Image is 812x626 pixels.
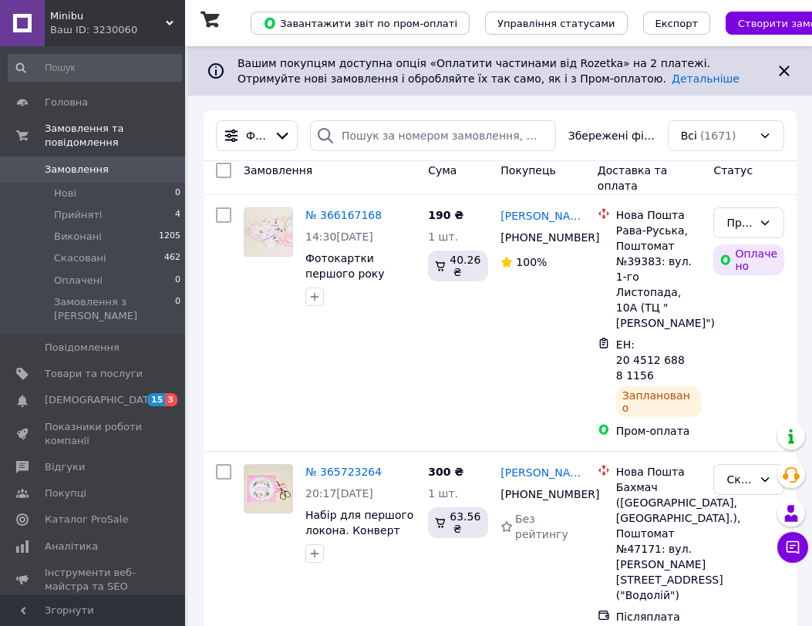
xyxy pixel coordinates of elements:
div: Пром-оплата [616,423,702,439]
a: № 365723264 [305,466,382,478]
div: Ваш ID: 3230060 [50,23,185,37]
div: Нова Пошта [616,464,702,480]
span: 0 [175,187,180,200]
span: Товари та послуги [45,367,143,381]
input: Пошук [8,54,182,82]
div: Заплановано [616,386,702,417]
span: Minibu [50,9,166,23]
span: 0 [175,295,180,323]
span: Оплачені [54,274,103,288]
span: Нові [54,187,76,200]
span: 1 шт. [428,487,458,500]
div: Прийнято [726,214,753,231]
span: Відгуки [45,460,85,474]
a: [PERSON_NAME] [500,465,585,480]
div: 63.56 ₴ [428,507,488,538]
span: Покупець [500,164,555,177]
div: Скасовано [726,471,753,488]
a: № 366167168 [305,209,382,221]
span: Доставка та оплата [598,164,667,192]
span: Завантажити звіт по пром-оплаті [263,16,457,30]
span: 4 [175,208,180,222]
span: ЕН: 20 4512 6888 1156 [616,338,685,382]
button: Управління статусами [485,12,628,35]
span: Статус [713,164,753,177]
button: Завантажити звіт по пром-оплаті [251,12,470,35]
div: [PHONE_NUMBER] [497,483,576,505]
span: Покупці [45,486,86,500]
span: 14:30[DATE] [305,231,373,243]
a: Фотокартки першого року життя для дівчинки "My Queen" [305,252,385,326]
a: Фото товару [244,464,293,513]
span: Замовлення з [PERSON_NAME] [54,295,175,323]
span: 300 ₴ [428,466,463,478]
span: 100% [516,256,547,268]
span: Показники роботи компанії [45,420,143,448]
img: Фото товару [244,208,292,256]
span: Каталог ProSale [45,513,128,527]
span: (1671) [700,130,736,142]
span: 3 [165,393,177,406]
span: Збережені фільтри: [568,128,655,143]
span: Замовлення та повідомлення [45,122,185,150]
span: Фільтри [246,128,268,143]
span: Всі [681,128,697,143]
div: 40.26 ₴ [428,251,488,281]
span: Замовлення [45,163,109,177]
span: 1 шт. [428,231,458,243]
div: Післяплата [616,609,702,624]
span: Головна [45,96,88,109]
span: Інструменти веб-майстра та SEO [45,566,143,594]
button: Експорт [643,12,711,35]
span: Без рейтингу [515,513,568,540]
span: Замовлення [244,164,312,177]
div: Оплачено [713,244,784,275]
span: Cума [428,164,457,177]
span: Скасовані [54,251,106,265]
img: Фото товару [244,465,292,513]
span: Управління статусами [497,18,615,29]
span: Вашим покупцям доступна опція «Оплатити частинами від Rozetka» на 2 платежі. Отримуйте нові замов... [238,57,740,85]
span: 15 [147,393,165,406]
span: 20:17[DATE] [305,487,373,500]
span: Аналітика [45,540,98,554]
span: 190 ₴ [428,209,463,221]
a: [PERSON_NAME] [500,208,585,224]
span: 462 [164,251,180,265]
span: 1205 [159,230,180,244]
div: Нова Пошта [616,207,702,223]
span: [DEMOGRAPHIC_DATA] [45,393,159,407]
div: Бахмач ([GEOGRAPHIC_DATA], [GEOGRAPHIC_DATA].), Поштомат №47171: вул. [PERSON_NAME][STREET_ADDRES... [616,480,702,603]
span: Виконані [54,230,102,244]
input: Пошук за номером замовлення, ПІБ покупця, номером телефону, Email, номером накладної [310,120,556,151]
button: Чат з покупцем [777,532,808,563]
span: Повідомлення [45,341,120,355]
div: Рава-Руська, Поштомат №39383: вул. 1-го Листопада, 10А (ТЦ "[PERSON_NAME]") [616,223,702,331]
span: Експорт [655,18,699,29]
span: Прийняті [54,208,102,222]
span: 0 [175,274,180,288]
a: Детальніше [672,72,740,85]
div: [PHONE_NUMBER] [497,227,576,248]
a: Фото товару [244,207,293,257]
